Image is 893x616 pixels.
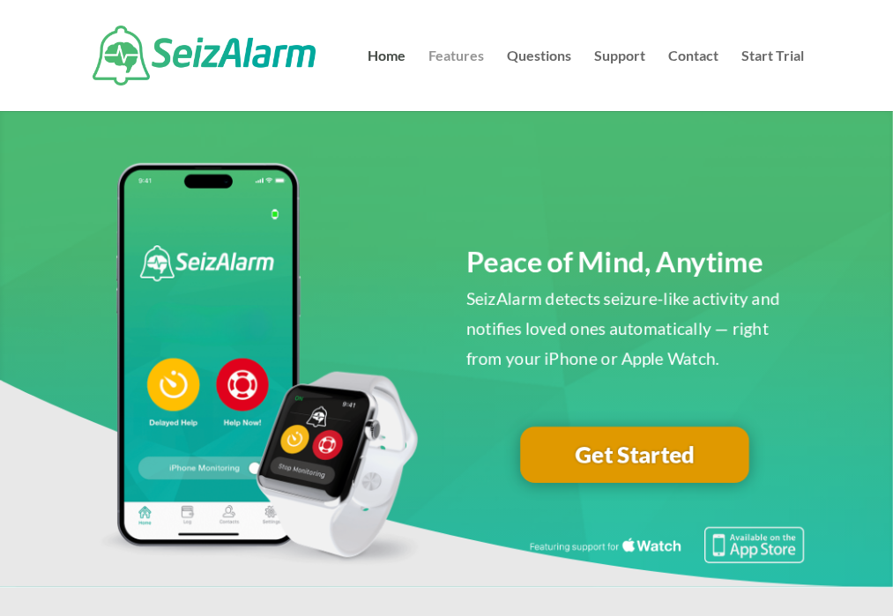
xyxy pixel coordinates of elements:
img: Seizure detection available in the Apple App Store. [527,527,804,562]
a: Support [594,49,645,111]
span: SeizAlarm detects seizure-like activity and notifies loved ones automatically — right from your i... [466,288,780,368]
a: Features [428,49,484,111]
a: Home [368,49,406,111]
a: Questions [507,49,571,111]
span: Peace of Mind, Anytime [466,244,763,278]
img: SeizAlarm [93,26,316,85]
img: seizalarm-apple-devices [89,163,427,568]
a: Start Trial [741,49,804,111]
a: Featuring seizure detection support for the Apple Watch [527,546,804,567]
a: Contact [668,49,718,111]
a: Get Started [520,427,749,483]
